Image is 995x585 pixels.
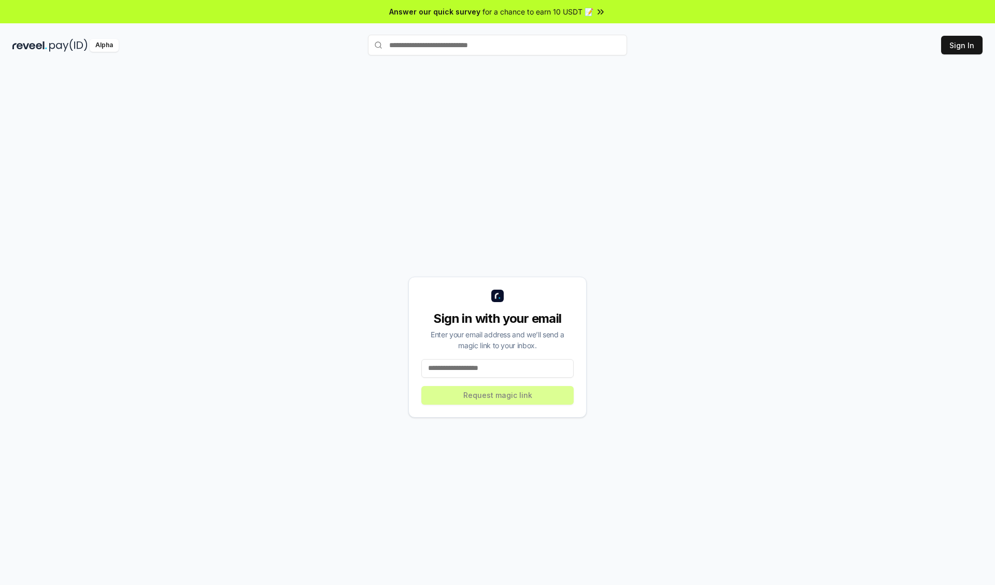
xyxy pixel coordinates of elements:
span: Answer our quick survey [389,6,480,17]
img: reveel_dark [12,39,47,52]
div: Alpha [90,39,119,52]
span: for a chance to earn 10 USDT 📝 [482,6,593,17]
button: Sign In [941,36,983,54]
img: logo_small [491,290,504,302]
div: Sign in with your email [421,310,574,327]
img: pay_id [49,39,88,52]
div: Enter your email address and we’ll send a magic link to your inbox. [421,329,574,351]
